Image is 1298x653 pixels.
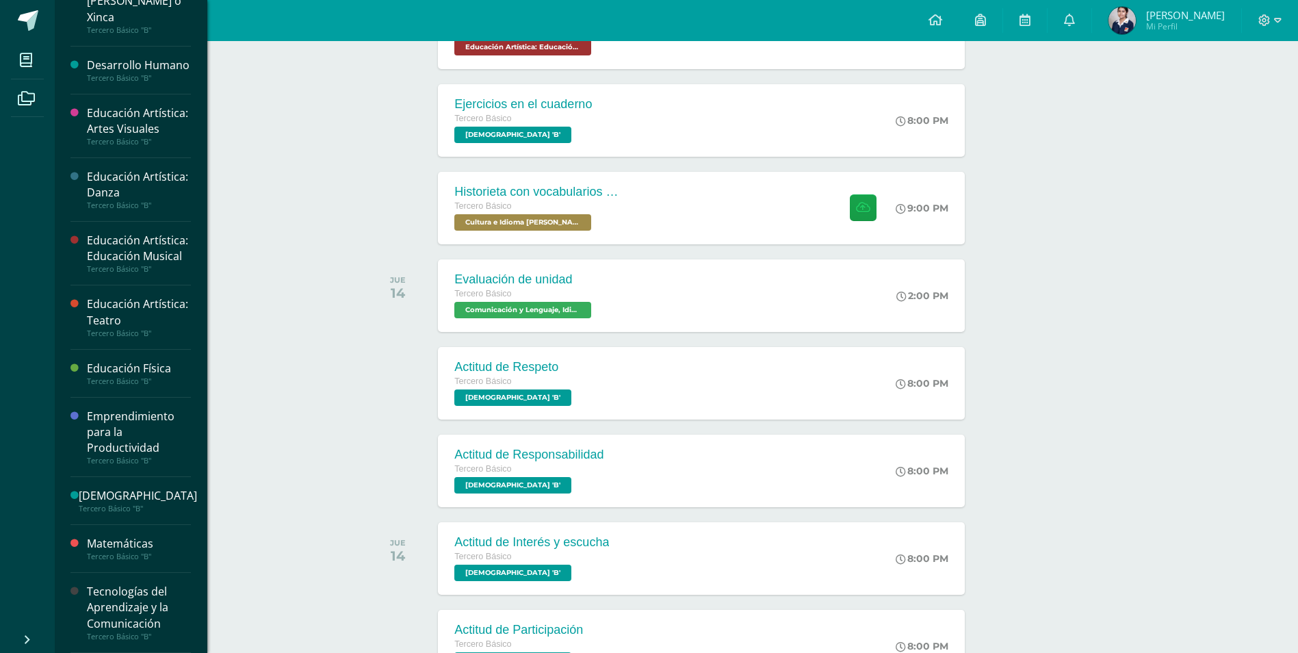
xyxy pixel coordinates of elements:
[87,329,191,338] div: Tercero Básico "B"
[87,536,191,561] a: MatemáticasTercero Básico "B"
[87,25,191,35] div: Tercero Básico "B"
[1108,7,1136,34] img: 4e5fd905e60cb99c7361d3ec9c143164.png
[87,296,191,328] div: Educación Artística: Teatro
[896,640,948,652] div: 8:00 PM
[87,201,191,210] div: Tercero Básico "B"
[87,233,191,274] a: Educación Artística: Educación MusicalTercero Básico "B"
[454,201,511,211] span: Tercero Básico
[454,289,511,298] span: Tercero Básico
[87,456,191,465] div: Tercero Básico "B"
[896,377,948,389] div: 8:00 PM
[454,464,511,474] span: Tercero Básico
[87,409,191,465] a: Emprendimiento para la ProductividadTercero Básico "B"
[87,264,191,274] div: Tercero Básico "B"
[87,361,191,386] a: Educación FísicaTercero Básico "B"
[87,73,191,83] div: Tercero Básico "B"
[454,97,592,112] div: Ejercicios en el cuaderno
[454,360,575,374] div: Actitud de Respeto
[454,389,571,406] span: Evangelización 'B'
[454,448,603,462] div: Actitud de Responsabilidad
[87,361,191,376] div: Educación Física
[454,376,511,386] span: Tercero Básico
[390,548,406,564] div: 14
[454,185,619,199] div: Historieta con vocabularios básicos en kaqchikel
[87,105,191,137] div: Educación Artística: Artes Visuales
[896,552,948,565] div: 8:00 PM
[87,296,191,337] a: Educación Artística: TeatroTercero Básico "B"
[87,376,191,386] div: Tercero Básico "B"
[454,302,591,318] span: Comunicación y Lenguaje, Idioma Español 'B'
[454,623,583,637] div: Actitud de Participación
[87,57,191,73] div: Desarrollo Humano
[454,114,511,123] span: Tercero Básico
[1146,21,1225,32] span: Mi Perfil
[87,584,191,631] div: Tecnologías del Aprendizaje y la Comunicación
[896,114,948,127] div: 8:00 PM
[896,202,948,214] div: 9:00 PM
[454,552,511,561] span: Tercero Básico
[454,214,591,231] span: Cultura e Idioma Maya Garífuna o Xinca 'B'
[87,233,191,264] div: Educación Artística: Educación Musical
[79,488,197,504] div: [DEMOGRAPHIC_DATA]
[87,584,191,641] a: Tecnologías del Aprendizaje y la ComunicaciónTercero Básico "B"
[87,169,191,201] div: Educación Artística: Danza
[87,137,191,146] div: Tercero Básico "B"
[390,285,406,301] div: 14
[454,127,571,143] span: Evangelización 'B'
[87,409,191,456] div: Emprendimiento para la Productividad
[79,504,197,513] div: Tercero Básico "B"
[87,105,191,146] a: Educación Artística: Artes VisualesTercero Básico "B"
[454,39,591,55] span: Educación Artística: Educación Musical 'B'
[454,272,595,287] div: Evaluación de unidad
[87,552,191,561] div: Tercero Básico "B"
[454,477,571,494] span: Evangelización 'B'
[896,465,948,477] div: 8:00 PM
[454,535,609,550] div: Actitud de Interés y escucha
[1146,8,1225,22] span: [PERSON_NAME]
[454,639,511,649] span: Tercero Básico
[87,536,191,552] div: Matemáticas
[390,538,406,548] div: JUE
[896,290,948,302] div: 2:00 PM
[87,632,191,641] div: Tercero Básico "B"
[390,275,406,285] div: JUE
[87,57,191,83] a: Desarrollo HumanoTercero Básico "B"
[79,488,197,513] a: [DEMOGRAPHIC_DATA]Tercero Básico "B"
[87,169,191,210] a: Educación Artística: DanzaTercero Básico "B"
[454,565,571,581] span: Evangelización 'B'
